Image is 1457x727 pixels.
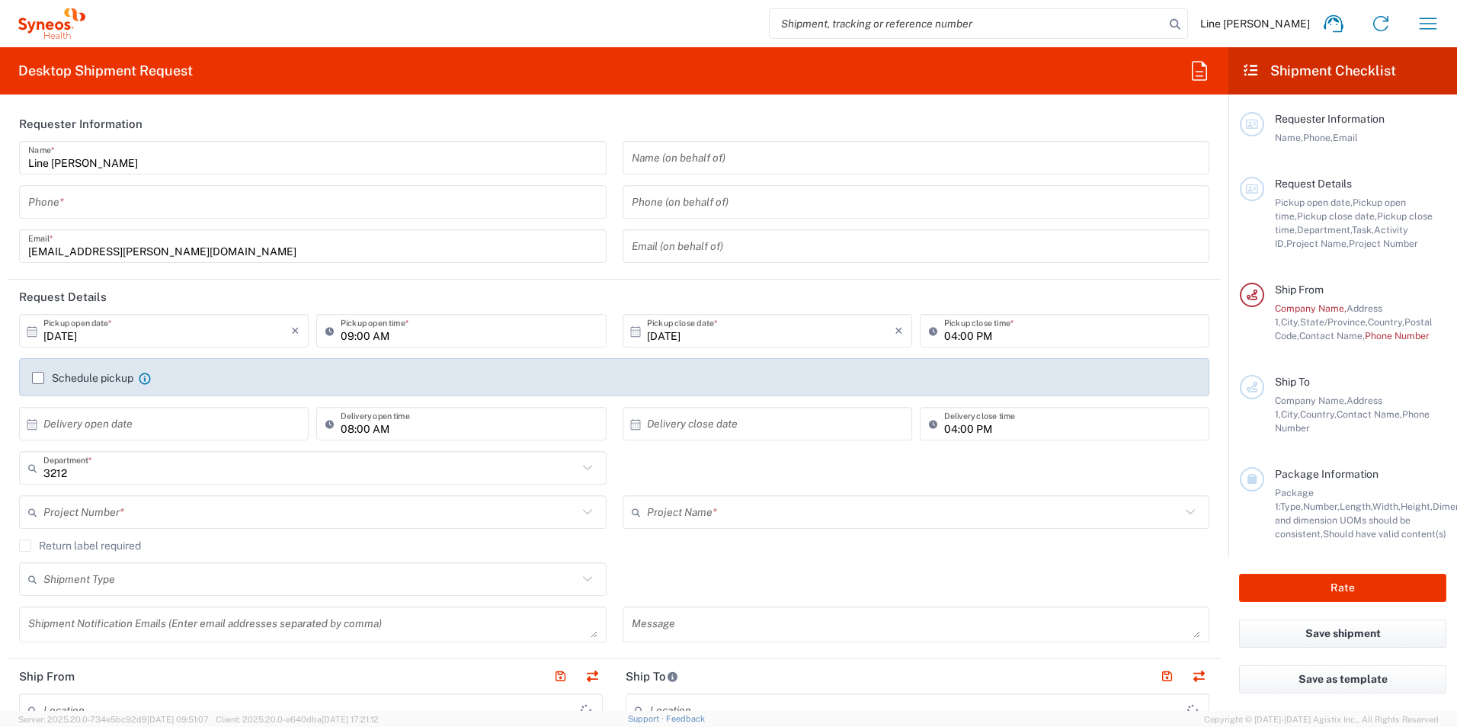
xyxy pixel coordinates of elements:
span: Task, [1352,224,1374,235]
span: Number, [1303,501,1340,512]
label: Return label required [19,540,141,552]
a: Feedback [666,714,705,723]
span: Ship From [1275,283,1324,296]
span: Package 1: [1275,487,1314,512]
span: City, [1281,408,1300,420]
span: Width, [1372,501,1401,512]
span: Ship To [1275,376,1310,388]
span: [DATE] 09:51:07 [147,715,209,724]
span: Request Details [1275,178,1352,190]
span: Copyright © [DATE]-[DATE] Agistix Inc., All Rights Reserved [1204,713,1439,726]
span: Company Name, [1275,303,1347,314]
span: Project Name, [1286,238,1349,249]
span: City, [1281,316,1300,328]
h2: Desktop Shipment Request [18,62,193,80]
span: Package Information [1275,468,1379,480]
span: Length, [1340,501,1372,512]
button: Rate [1239,574,1446,602]
span: Phone, [1303,132,1333,143]
i: × [895,319,903,343]
span: [DATE] 17:21:12 [322,715,379,724]
button: Save shipment [1239,620,1446,648]
span: Phone Number [1365,330,1430,341]
h2: Request Details [19,290,107,305]
span: Company Name, [1275,395,1347,406]
span: Contact Name, [1299,330,1365,341]
a: Support [628,714,666,723]
i: × [291,319,299,343]
span: Should have valid content(s) [1323,528,1446,540]
span: Email [1333,132,1358,143]
span: Client: 2025.20.0-e640dba [216,715,379,724]
span: Line [PERSON_NAME] [1200,17,1310,30]
span: Height, [1401,501,1433,512]
span: Server: 2025.20.0-734e5bc92d9 [18,715,209,724]
h2: Requester Information [19,117,142,132]
span: Requester Information [1275,113,1385,125]
span: Pickup open date, [1275,197,1353,208]
label: Schedule pickup [32,372,133,384]
span: Department, [1297,224,1352,235]
span: Project Number [1349,238,1418,249]
h2: Shipment Checklist [1242,62,1396,80]
h2: Ship From [19,669,75,684]
button: Save as template [1239,665,1446,693]
span: Contact Name, [1337,408,1402,420]
span: Pickup close date, [1297,210,1377,222]
span: Name, [1275,132,1303,143]
span: Type, [1280,501,1303,512]
input: Shipment, tracking or reference number [770,9,1164,38]
h2: Ship To [626,669,678,684]
span: State/Province, [1300,316,1368,328]
span: Country, [1368,316,1404,328]
span: Country, [1300,408,1337,420]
